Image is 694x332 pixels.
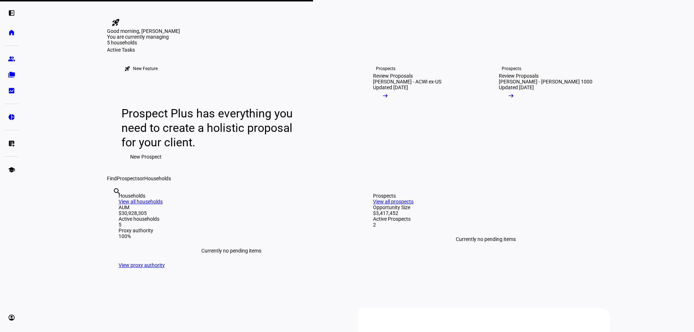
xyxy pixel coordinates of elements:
[133,66,158,72] div: New Feature
[107,176,610,181] div: Find or
[373,73,413,79] div: Review Proposals
[499,73,539,79] div: Review Proposals
[113,187,121,196] mat-icon: search
[499,79,592,85] div: [PERSON_NAME] - [PERSON_NAME] 1000
[119,216,344,222] div: Active households
[8,29,15,36] eth-mat-symbol: home
[8,113,15,121] eth-mat-symbol: pie_chart
[4,68,19,82] a: folder_copy
[373,216,599,222] div: Active Prospects
[8,166,15,173] eth-mat-symbol: school
[376,66,395,72] div: Prospects
[361,53,481,176] a: ProspectsReview Proposals[PERSON_NAME] - ACWI ex-USUpdated [DATE]
[373,222,599,228] div: 2
[119,222,344,228] div: 5
[119,233,344,239] div: 100%
[4,110,19,124] a: pie_chart
[4,83,19,98] a: bid_landscape
[373,228,599,251] div: Currently no pending items
[117,176,140,181] span: Prospects
[107,28,610,34] div: Good morning, [PERSON_NAME]
[144,176,171,181] span: Households
[119,210,344,216] div: $30,928,305
[373,204,599,210] div: Opportunity Size
[8,140,15,147] eth-mat-symbol: list_alt_add
[502,66,521,72] div: Prospects
[113,197,114,206] input: Enter name of prospect or household
[121,106,300,150] div: Prospect Plus has everything you need to create a holistic proposal for your client.
[373,85,408,90] div: Updated [DATE]
[119,193,344,199] div: Households
[382,92,389,99] mat-icon: arrow_right_alt
[8,9,15,17] eth-mat-symbol: left_panel_open
[499,85,534,90] div: Updated [DATE]
[4,52,19,66] a: group
[8,314,15,321] eth-mat-symbol: account_circle
[373,193,599,199] div: Prospects
[124,66,130,72] mat-icon: rocket_launch
[507,92,515,99] mat-icon: arrow_right_alt
[119,262,165,268] a: View proxy authority
[487,53,607,176] a: ProspectsReview Proposals[PERSON_NAME] - [PERSON_NAME] 1000Updated [DATE]
[8,71,15,78] eth-mat-symbol: folder_copy
[107,47,610,53] div: Active Tasks
[107,34,169,40] span: You are currently managing
[4,25,19,40] a: home
[119,228,344,233] div: Proxy authority
[8,55,15,62] eth-mat-symbol: group
[121,150,170,164] button: New Prospect
[373,199,414,204] a: View all prospects
[130,150,162,164] span: New Prospect
[107,40,179,47] div: 5 households
[373,79,441,85] div: [PERSON_NAME] - ACWI ex-US
[373,210,599,216] div: $3,417,452
[119,204,344,210] div: AUM
[119,239,344,262] div: Currently no pending items
[111,18,120,27] mat-icon: rocket_launch
[8,87,15,94] eth-mat-symbol: bid_landscape
[119,199,163,204] a: View all households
